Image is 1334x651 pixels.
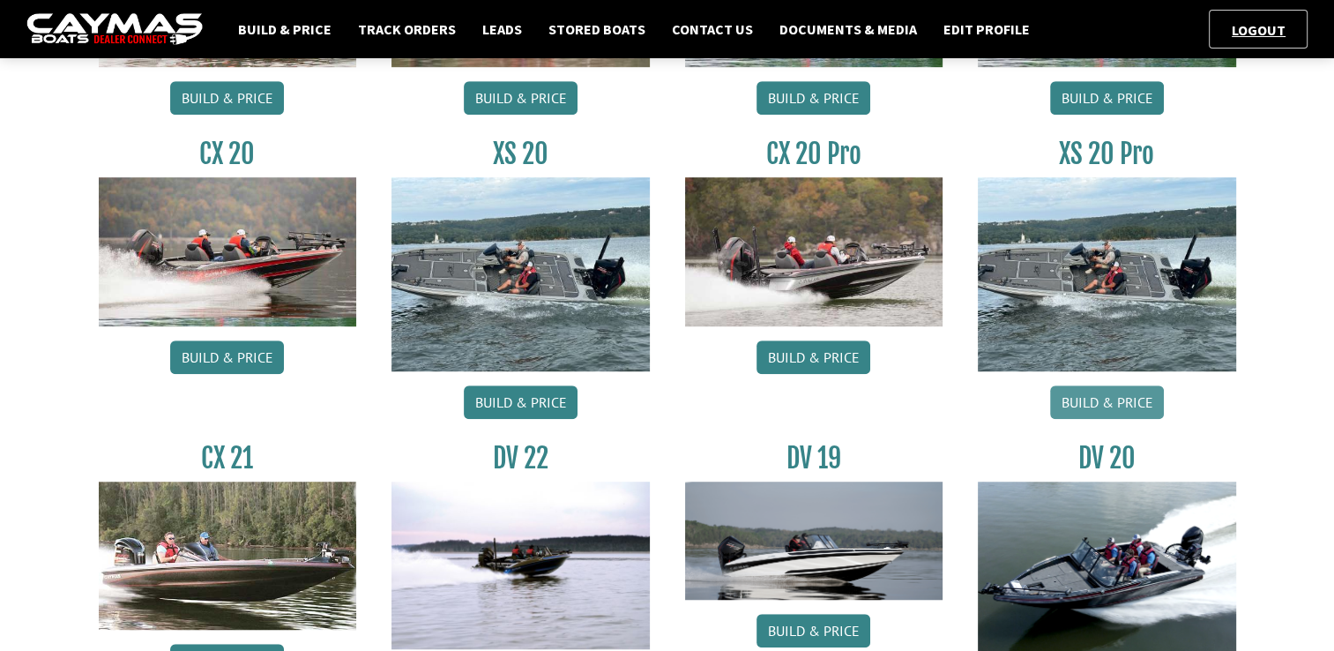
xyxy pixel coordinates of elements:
[391,442,650,475] h3: DV 22
[464,81,578,115] a: Build & Price
[464,385,578,419] a: Build & Price
[935,18,1039,41] a: Edit Profile
[540,18,654,41] a: Stored Boats
[685,138,943,170] h3: CX 20 Pro
[978,138,1236,170] h3: XS 20 Pro
[170,340,284,374] a: Build & Price
[685,177,943,325] img: CX-20Pro_thumbnail.jpg
[391,138,650,170] h3: XS 20
[685,442,943,475] h3: DV 19
[1050,81,1164,115] a: Build & Price
[1223,21,1294,39] a: Logout
[99,442,357,475] h3: CX 21
[170,81,284,115] a: Build & Price
[756,614,870,647] a: Build & Price
[391,177,650,370] img: XS_20_resized.jpg
[26,13,203,46] img: caymas-dealer-connect-2ed40d3bc7270c1d8d7ffb4b79bf05adc795679939227970def78ec6f6c03838.gif
[756,81,870,115] a: Build & Price
[473,18,531,41] a: Leads
[978,442,1236,475] h3: DV 20
[978,177,1236,370] img: XS_20_resized.jpg
[756,340,870,374] a: Build & Price
[99,138,357,170] h3: CX 20
[229,18,340,41] a: Build & Price
[771,18,926,41] a: Documents & Media
[663,18,762,41] a: Contact Us
[349,18,465,41] a: Track Orders
[99,482,357,630] img: CX21_thumb.jpg
[391,482,650,649] img: DV22_original_motor_cropped_for_caymas_connect.jpg
[685,482,943,600] img: dv-19-ban_from_website_for_caymas_connect.png
[1050,385,1164,419] a: Build & Price
[99,177,357,325] img: CX-20_thumbnail.jpg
